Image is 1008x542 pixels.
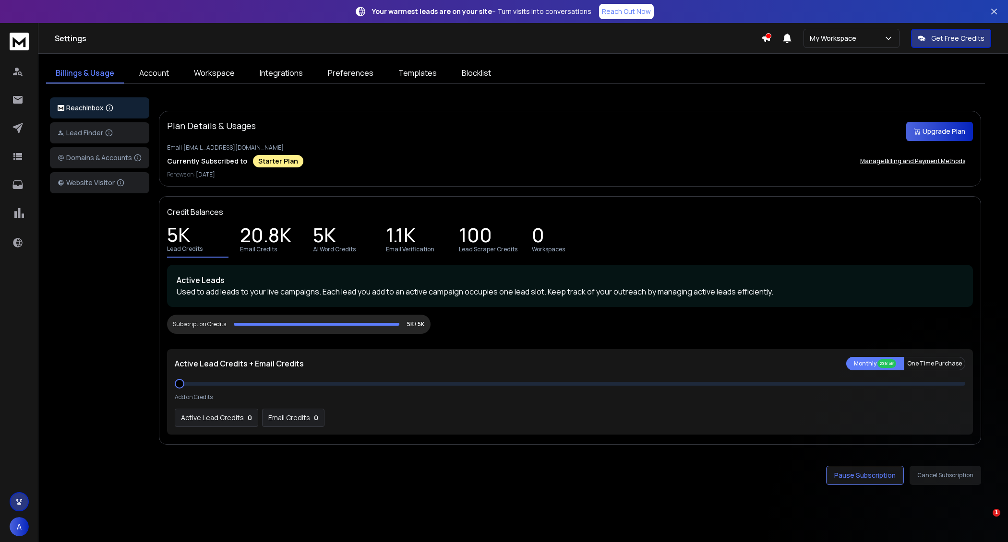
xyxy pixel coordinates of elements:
[177,286,963,297] p: Used to add leads to your live campaigns. Each lead you add to an active campaign occupies one le...
[50,97,149,118] button: ReachInbox
[10,33,29,50] img: logo
[240,230,291,244] p: 20.8K
[10,517,29,536] button: A
[196,170,215,178] span: [DATE]
[372,7,492,16] strong: Your warmest leads are on your site
[532,246,565,253] p: Workspaces
[386,230,416,244] p: 1.1K
[602,7,651,16] p: Reach Out Now
[314,413,318,423] p: 0
[931,34,984,43] p: Get Free Credits
[167,156,247,166] p: Currently Subscribed to
[55,33,761,44] h1: Settings
[253,155,303,167] div: Starter Plan
[46,63,124,83] a: Billings & Usage
[50,172,149,193] button: Website Visitor
[810,34,860,43] p: My Workspace
[877,359,896,368] div: 20% off
[130,63,179,83] a: Account
[240,246,277,253] p: Email Credits
[459,230,492,244] p: 100
[599,4,654,19] a: Reach Out Now
[248,413,252,423] p: 0
[407,320,425,328] p: 5K/ 5K
[167,144,973,152] p: Email: [EMAIL_ADDRESS][DOMAIN_NAME]
[184,63,244,83] a: Workspace
[846,357,904,370] button: Monthly 20% off
[250,63,312,83] a: Integrations
[906,122,973,141] button: Upgrade Plan
[313,230,336,244] p: 5K
[973,509,996,532] iframe: Intercom live chat
[386,246,434,253] p: Email Verification
[177,274,963,286] p: Active Leads
[173,320,226,328] div: Subscription Credits
[181,413,244,423] p: Active Lead Credits
[167,119,256,132] p: Plan Details & Usages
[167,245,203,253] p: Lead Credits
[167,171,973,178] p: Renews on:
[372,7,591,16] p: – Turn visits into conversations
[167,206,223,218] p: Credit Balances
[911,29,991,48] button: Get Free Credits
[904,357,965,370] button: One Time Purchase
[58,105,64,111] img: logo
[268,413,310,423] p: Email Credits
[852,152,973,171] button: Manage Billing and Payment Methods
[318,63,383,83] a: Preferences
[313,246,356,253] p: AI Word Credits
[459,246,517,253] p: Lead Scraper Credits
[50,147,149,168] button: Domains & Accounts
[860,157,965,165] p: Manage Billing and Payment Methods
[452,63,501,83] a: Blocklist
[175,393,213,401] p: Add on Credits
[389,63,446,83] a: Templates
[167,230,190,243] p: 5K
[175,358,304,369] p: Active Lead Credits + Email Credits
[993,509,1000,517] span: 1
[532,230,544,244] p: 0
[50,122,149,143] button: Lead Finder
